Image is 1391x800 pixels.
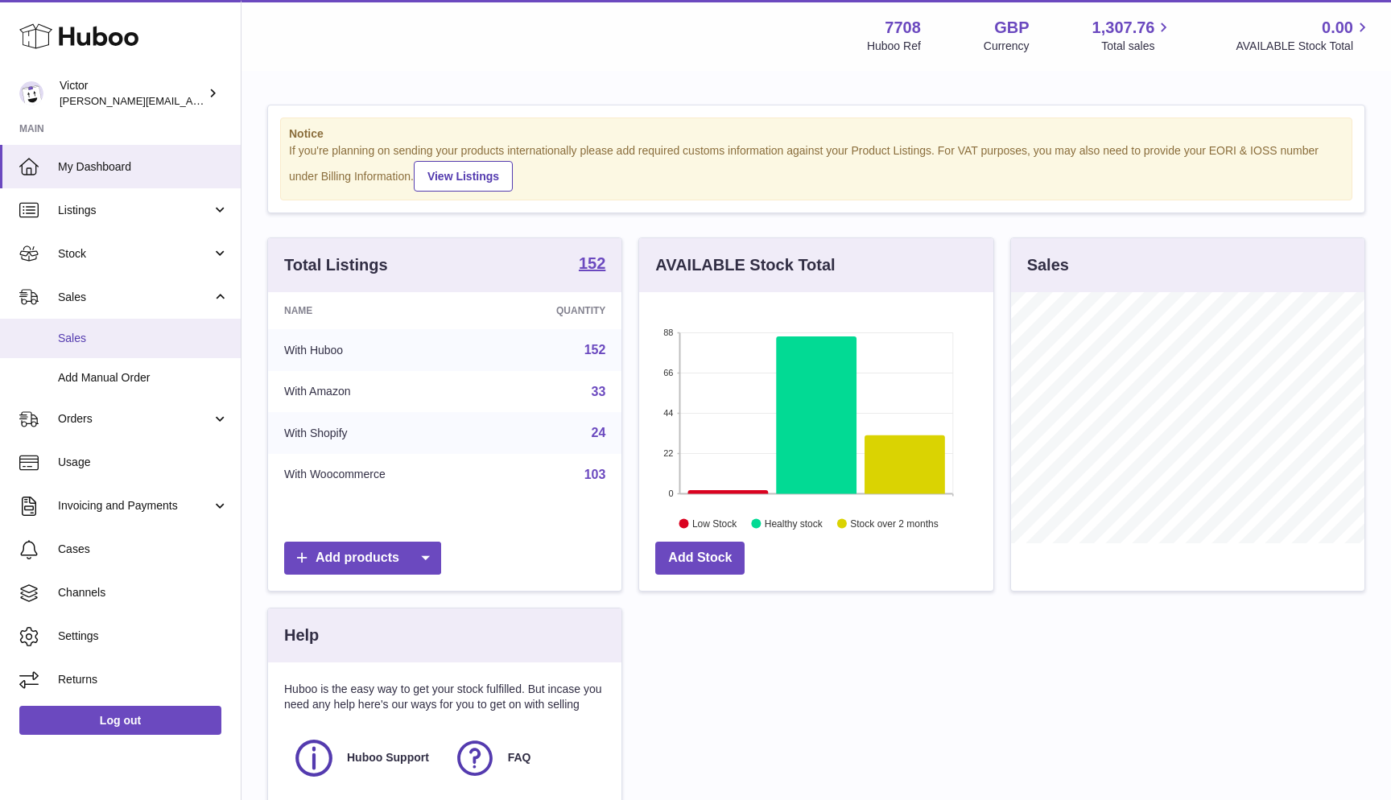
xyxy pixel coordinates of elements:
span: Huboo Support [347,750,429,765]
text: 22 [664,448,674,458]
th: Quantity [488,292,622,329]
td: With Woocommerce [268,454,488,496]
text: Stock over 2 months [851,518,939,529]
text: Low Stock [692,518,737,529]
span: AVAILABLE Stock Total [1236,39,1372,54]
a: Add Stock [655,542,745,575]
a: 24 [592,426,606,439]
a: 33 [592,385,606,398]
a: Add products [284,542,441,575]
span: Sales [58,331,229,346]
a: 1,307.76 Total sales [1092,17,1174,54]
span: Returns [58,672,229,687]
span: Stock [58,246,212,262]
a: View Listings [414,161,513,192]
a: 152 [584,343,606,357]
span: Sales [58,290,212,305]
span: Listings [58,203,212,218]
div: Huboo Ref [867,39,921,54]
img: victor@erbology.co [19,81,43,105]
span: Cases [58,542,229,557]
p: Huboo is the easy way to get your stock fulfilled. But incase you need any help here's our ways f... [284,682,605,712]
strong: 152 [579,255,605,271]
a: 103 [584,468,606,481]
td: With Huboo [268,329,488,371]
span: 1,307.76 [1092,17,1155,39]
strong: GBP [994,17,1029,39]
a: FAQ [453,736,598,780]
h3: AVAILABLE Stock Total [655,254,835,276]
span: [PERSON_NAME][EMAIL_ADDRESS][DOMAIN_NAME] [60,94,323,107]
strong: 7708 [885,17,921,39]
a: 152 [579,255,605,274]
span: 0.00 [1322,17,1353,39]
h3: Total Listings [284,254,388,276]
h3: Sales [1027,254,1069,276]
a: Huboo Support [292,736,437,780]
td: With Shopify [268,412,488,454]
text: 44 [664,408,674,418]
th: Name [268,292,488,329]
h3: Help [284,625,319,646]
div: If you're planning on sending your products internationally please add required customs informati... [289,143,1344,192]
span: Invoicing and Payments [58,498,212,513]
span: Usage [58,455,229,470]
span: Total sales [1101,39,1173,54]
text: 66 [664,368,674,377]
div: Victor [60,78,204,109]
span: Channels [58,585,229,600]
a: 0.00 AVAILABLE Stock Total [1236,17,1372,54]
text: 0 [669,489,674,498]
span: My Dashboard [58,159,229,175]
span: Settings [58,629,229,644]
text: Healthy stock [765,518,823,529]
text: 88 [664,328,674,337]
strong: Notice [289,126,1344,142]
div: Currency [984,39,1030,54]
td: With Amazon [268,371,488,413]
span: Orders [58,411,212,427]
span: FAQ [508,750,531,765]
span: Add Manual Order [58,370,229,386]
a: Log out [19,706,221,735]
